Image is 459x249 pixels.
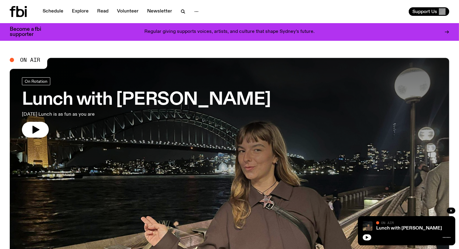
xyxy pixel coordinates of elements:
p: [DATE] Lunch is as fun as you are [22,111,178,118]
a: Lunch with [PERSON_NAME][DATE] Lunch is as fun as you are [22,77,271,138]
span: On Rotation [25,79,48,83]
img: Izzy Page stands above looking down at Opera Bar. She poses in front of the Harbour Bridge in the... [363,221,372,231]
a: Lunch with [PERSON_NAME] [376,226,442,231]
h3: Lunch with [PERSON_NAME] [22,91,271,108]
span: On Air [20,57,40,63]
p: Regular giving supports voices, artists, and culture that shape Sydney’s future. [144,29,315,35]
a: Newsletter [143,7,176,16]
a: Schedule [39,7,67,16]
a: Read [94,7,112,16]
span: On Air [381,221,394,225]
button: Support Us [409,7,449,16]
a: Volunteer [113,7,142,16]
span: Support Us [412,9,437,14]
a: On Rotation [22,77,50,85]
a: Explore [68,7,92,16]
h3: Become a fbi supporter [10,27,49,37]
